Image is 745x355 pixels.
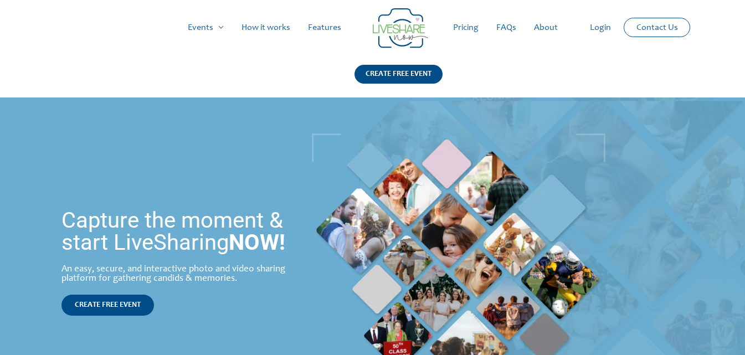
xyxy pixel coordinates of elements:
a: About [525,10,567,45]
a: CREATE FREE EVENT [61,295,154,316]
nav: Site Navigation [19,10,726,45]
img: LiveShare logo - Capture & Share Event Memories [373,8,428,48]
div: An easy, secure, and interactive photo and video sharing platform for gathering candids & memories. [61,265,296,284]
a: CREATE FREE EVENT [354,65,443,97]
a: Events [179,10,233,45]
a: Contact Us [628,18,687,37]
a: Features [299,10,350,45]
a: How it works [233,10,299,45]
h1: Capture the moment & start LiveSharing [61,209,296,254]
div: CREATE FREE EVENT [354,65,443,84]
span: CREATE FREE EVENT [75,301,141,309]
a: Login [581,10,620,45]
a: Pricing [444,10,487,45]
strong: NOW! [229,229,285,255]
a: FAQs [487,10,525,45]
